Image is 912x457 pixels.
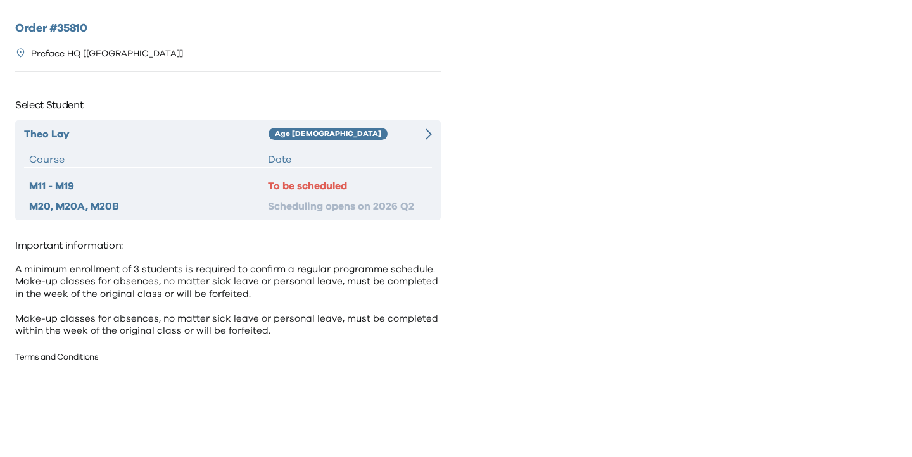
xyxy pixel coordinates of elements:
div: Scheduling opens on 2026 Q2 [268,199,427,214]
p: A minimum enrollment of 3 students is required to confirm a regular programme schedule. Make-up c... [15,263,441,337]
h2: Order # 35810 [15,20,441,37]
p: Select Student [15,95,441,115]
div: Age [DEMOGRAPHIC_DATA] [269,128,388,141]
div: M20, M20A, M20B [29,199,268,214]
div: Course [29,152,268,167]
p: Important information: [15,235,441,256]
div: Date [268,152,427,167]
p: Preface HQ [[GEOGRAPHIC_DATA]] [31,47,183,61]
a: Terms and Conditions [15,353,99,361]
div: Theo Lay [24,127,269,142]
div: M11 - M19 [29,178,268,194]
div: To be scheduled [268,178,427,194]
